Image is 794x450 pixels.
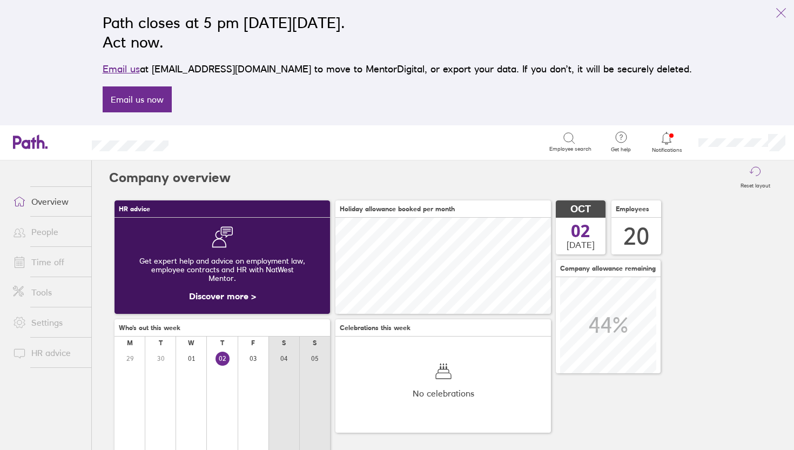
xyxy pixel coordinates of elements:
[649,147,684,153] span: Notifications
[4,191,91,212] a: Overview
[189,291,256,301] a: Discover more >
[198,137,225,146] div: Search
[340,205,455,213] span: Holiday allowance booked per month
[571,223,590,240] span: 02
[313,339,317,347] div: S
[623,223,649,250] div: 20
[4,251,91,273] a: Time off
[616,205,649,213] span: Employees
[119,324,180,332] span: Who's out this week
[560,265,656,272] span: Company allowance remaining
[734,160,777,195] button: Reset layout
[188,339,194,347] div: W
[603,146,638,153] span: Get help
[109,160,231,195] h2: Company overview
[549,146,591,152] span: Employee search
[251,339,255,347] div: F
[103,86,172,112] a: Email us now
[103,62,692,77] p: at [EMAIL_ADDRESS][DOMAIN_NAME] to move to MentorDigital, or export your data. If you don’t, it w...
[103,13,692,52] h2: Path closes at 5 pm [DATE][DATE]. Act now.
[567,240,595,250] span: [DATE]
[127,339,133,347] div: M
[4,221,91,243] a: People
[649,131,684,153] a: Notifications
[4,342,91,364] a: HR advice
[103,63,140,75] a: Email us
[570,204,591,215] span: OCT
[413,388,474,398] span: No celebrations
[220,339,224,347] div: T
[4,312,91,333] a: Settings
[159,339,163,347] div: T
[340,324,411,332] span: Celebrations this week
[734,179,777,189] label: Reset layout
[4,281,91,303] a: Tools
[119,205,150,213] span: HR advice
[123,248,321,291] div: Get expert help and advice on employment law, employee contracts and HR with NatWest Mentor.
[282,339,286,347] div: S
